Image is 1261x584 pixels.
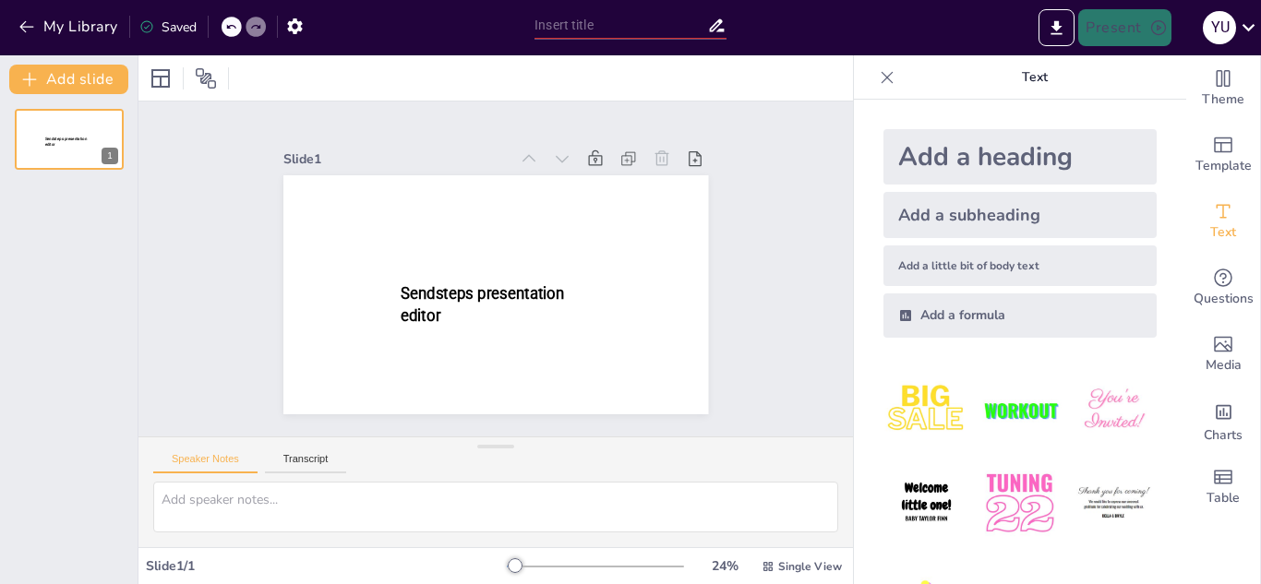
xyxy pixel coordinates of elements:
div: Slide 1 [283,150,509,168]
img: 6.jpeg [1071,460,1157,546]
span: Table [1207,488,1240,508]
div: Add a heading [883,129,1157,185]
button: Add slide [9,65,128,94]
span: Text [1210,222,1236,243]
div: Add charts and graphs [1186,387,1260,454]
div: Add text boxes [1186,188,1260,255]
div: Add images, graphics, shapes or video [1186,321,1260,387]
button: Present [1078,9,1171,46]
div: Layout [146,64,175,93]
p: Text [902,55,1168,100]
img: 3.jpeg [1071,367,1157,453]
div: Slide 1 / 1 [146,557,507,575]
button: Speaker Notes [153,453,258,473]
span: Sendsteps presentation editor [401,285,564,325]
div: Y U [1203,11,1236,44]
span: Questions [1194,289,1254,309]
span: Theme [1202,89,1244,110]
div: Add a formula [883,293,1157,338]
span: Sendsteps presentation editor [45,137,87,147]
img: 2.jpeg [977,367,1063,453]
div: Add a table [1186,454,1260,520]
div: Add a little bit of body text [883,245,1157,286]
button: Transcript [265,453,347,473]
span: Single View [778,559,842,574]
img: 1.jpeg [883,367,969,453]
div: Saved [139,18,197,36]
span: Template [1195,156,1252,176]
img: 4.jpeg [883,460,969,546]
button: Export to PowerPoint [1039,9,1075,46]
div: 24 % [703,557,747,575]
button: My Library [14,12,126,42]
span: Charts [1204,425,1243,446]
div: Change the overall theme [1186,55,1260,122]
div: Sendsteps presentation editor1 [15,109,124,170]
input: Insert title [534,12,707,39]
div: 1 [102,148,118,164]
button: Y U [1203,9,1236,46]
img: 5.jpeg [977,460,1063,546]
div: Add ready made slides [1186,122,1260,188]
div: Add a subheading [883,192,1157,238]
span: Media [1206,355,1242,375]
span: Position [195,67,217,89]
div: Get real-time input from your audience [1186,255,1260,321]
